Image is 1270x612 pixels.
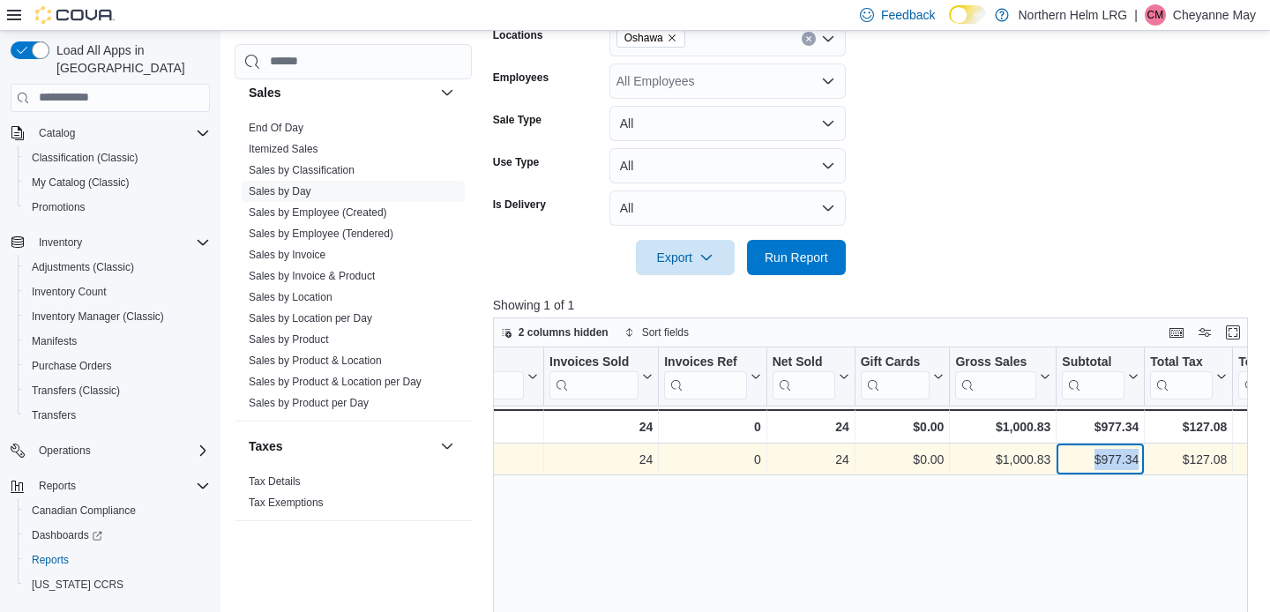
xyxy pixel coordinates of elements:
div: 24 [549,449,653,470]
div: 0 [664,416,760,437]
div: Total Tax [1150,354,1213,399]
span: Load All Apps in [GEOGRAPHIC_DATA] [49,41,210,77]
a: [US_STATE] CCRS [25,574,131,595]
h3: Sales [249,84,281,101]
a: Sales by Product & Location [249,355,382,367]
p: Cheyanne May [1173,4,1256,26]
button: Open list of options [821,32,835,46]
button: Taxes [437,436,458,457]
span: Run Report [765,249,828,266]
button: Invoices Sold [549,354,653,399]
span: Operations [39,444,91,458]
div: $977.34 [1062,416,1139,437]
button: Taxes [249,437,433,455]
a: Sales by Invoice & Product [249,270,375,282]
span: Inventory [32,232,210,253]
a: Transfers [25,405,83,426]
button: Open list of options [821,74,835,88]
button: Manifests [18,329,217,354]
span: Inventory [39,235,82,250]
a: Inventory Manager (Classic) [25,306,171,327]
div: [DATE] [418,449,538,470]
span: Purchase Orders [32,359,112,373]
span: [US_STATE] CCRS [32,578,123,592]
button: All [609,148,846,183]
span: Feedback [881,6,935,24]
div: Date [418,354,524,370]
button: Sort fields [617,322,696,343]
span: Adjustments (Classic) [25,257,210,278]
button: Catalog [4,121,217,146]
div: $1,000.83 [955,416,1050,437]
a: Sales by Product [249,333,329,346]
label: Employees [493,71,549,85]
span: Transfers [25,405,210,426]
div: $127.08 [1150,449,1227,470]
span: Canadian Compliance [32,504,136,518]
a: Tax Details [249,475,301,488]
span: Promotions [25,197,210,218]
input: Dark Mode [949,5,986,24]
span: Reports [32,475,210,496]
img: Cova [35,6,115,24]
button: Transfers [18,403,217,428]
p: Showing 1 of 1 [493,296,1256,314]
button: [US_STATE] CCRS [18,572,217,597]
button: Inventory [4,230,217,255]
button: Invoices Ref [664,354,760,399]
span: My Catalog (Classic) [32,175,130,190]
div: $1,000.83 [955,449,1050,470]
button: Sales [437,82,458,103]
a: Classification (Classic) [25,147,146,168]
label: Is Delivery [493,198,546,212]
span: Oshawa [616,28,685,48]
button: Total Tax [1150,354,1227,399]
span: Inventory Manager (Classic) [32,310,164,324]
div: $0.00 [860,416,944,437]
button: Display options [1194,322,1215,343]
div: Invoices Ref [664,354,746,399]
span: Dark Mode [949,24,950,25]
div: $0.00 [861,449,945,470]
button: All [609,106,846,141]
span: Sort fields [642,325,689,340]
span: Reports [25,549,210,571]
span: Dashboards [32,528,102,542]
a: Inventory Count [25,281,114,302]
button: Gross Sales [955,354,1050,399]
span: CM [1147,4,1163,26]
button: Inventory Manager (Classic) [18,304,217,329]
div: Sales [235,117,472,421]
span: Transfers [32,408,76,422]
a: Itemized Sales [249,143,318,155]
a: My Catalog (Classic) [25,172,137,193]
button: Reports [4,474,217,498]
button: Clear input [802,32,816,46]
div: 24 [772,416,848,437]
button: My Catalog (Classic) [18,170,217,195]
span: Inventory Count [25,281,210,302]
span: Classification (Classic) [32,151,138,165]
a: Purchase Orders [25,355,119,377]
label: Locations [493,28,543,42]
a: Promotions [25,197,93,218]
span: Catalog [32,123,210,144]
div: Net Sold [772,354,834,370]
a: End Of Day [249,122,303,134]
button: Inventory Count [18,280,217,304]
button: Keyboard shortcuts [1166,322,1187,343]
a: Transfers (Classic) [25,380,127,401]
a: Dashboards [18,523,217,548]
button: Promotions [18,195,217,220]
div: Total Tax [1150,354,1213,370]
button: 2 columns hidden [494,322,616,343]
div: Gift Cards [860,354,930,370]
span: Inventory Count [32,285,107,299]
span: Washington CCRS [25,574,210,595]
span: Export [646,240,724,275]
div: Gross Sales [955,354,1036,399]
span: Manifests [32,334,77,348]
div: Subtotal [1062,354,1124,399]
button: Operations [32,440,98,461]
button: Purchase Orders [18,354,217,378]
